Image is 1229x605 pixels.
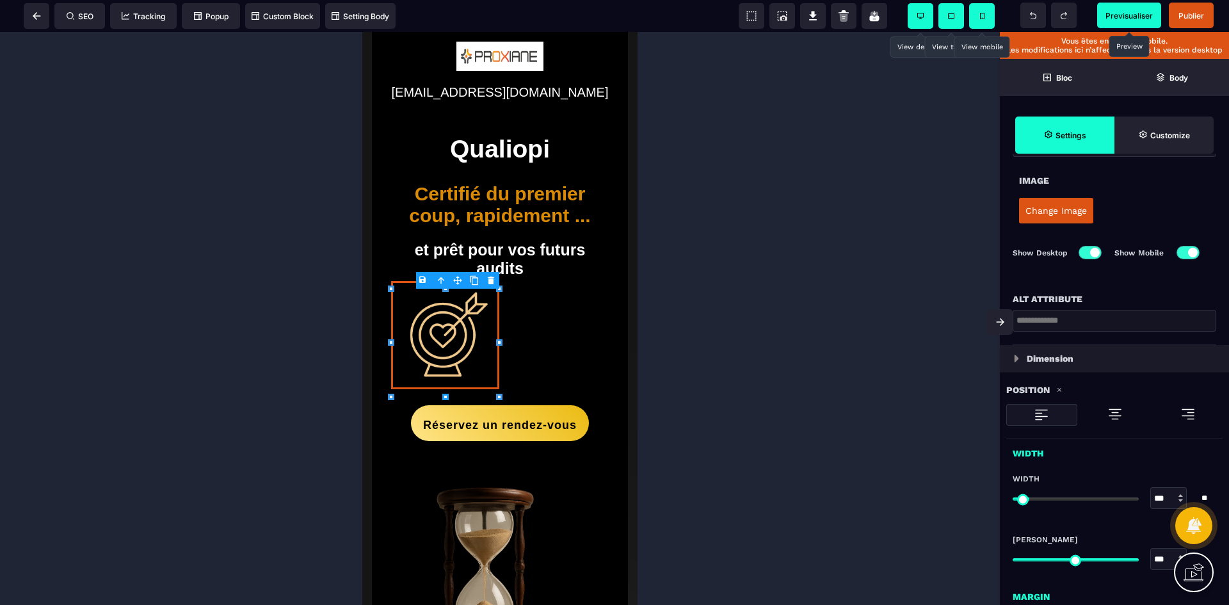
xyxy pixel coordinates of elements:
span: Setting Body [332,12,389,21]
span: View components [739,3,764,29]
span: SEO [67,12,93,21]
span: Popup [194,12,229,21]
img: 184210e047c06fd5bc12ddb28e3bbffc_Cible.png [29,249,137,357]
b: et prêt pour vos futurs audits [52,209,228,245]
strong: Customize [1150,131,1190,140]
img: loading [1014,355,1019,362]
span: Publier [1178,11,1204,20]
div: Width [1000,439,1229,461]
strong: Settings [1056,131,1086,140]
span: Width [1013,474,1040,484]
span: [PERSON_NAME] [1013,535,1078,545]
button: Change Image [1019,198,1093,223]
span: Previsualiser [1105,11,1153,20]
span: Tracking [122,12,165,21]
h1: Qualiopi [29,103,246,138]
b: Certifié du premier coup, rapidement ... [47,151,228,194]
img: 92ef1b41aa5dc875a9f0b1580ab26380_Logo_Proxiane_Final.png [94,10,181,39]
div: Margin [1000,583,1229,604]
p: Show Mobile [1114,246,1166,259]
img: loading [1180,407,1196,422]
img: loading [1056,387,1063,393]
p: Position [1006,382,1050,398]
text: [EMAIL_ADDRESS][DOMAIN_NAME] [29,50,246,71]
p: Dimension [1027,351,1073,366]
div: Alt attribute [1013,291,1216,307]
img: loading [1034,407,1049,423]
span: Screenshot [769,3,795,29]
p: Show Desktop [1013,246,1068,259]
span: Settings [1015,117,1114,154]
strong: Bloc [1056,73,1072,83]
img: loading [1107,407,1123,422]
button: Réservez un rendez-vous [47,373,225,409]
span: Open Layer Manager [1114,59,1229,96]
span: Custom Block [252,12,314,21]
span: Open Blocks [1000,59,1114,96]
span: Preview [1097,3,1161,28]
span: Open Style Manager [1114,117,1214,154]
strong: Body [1169,73,1188,83]
div: Image [1019,173,1210,188]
